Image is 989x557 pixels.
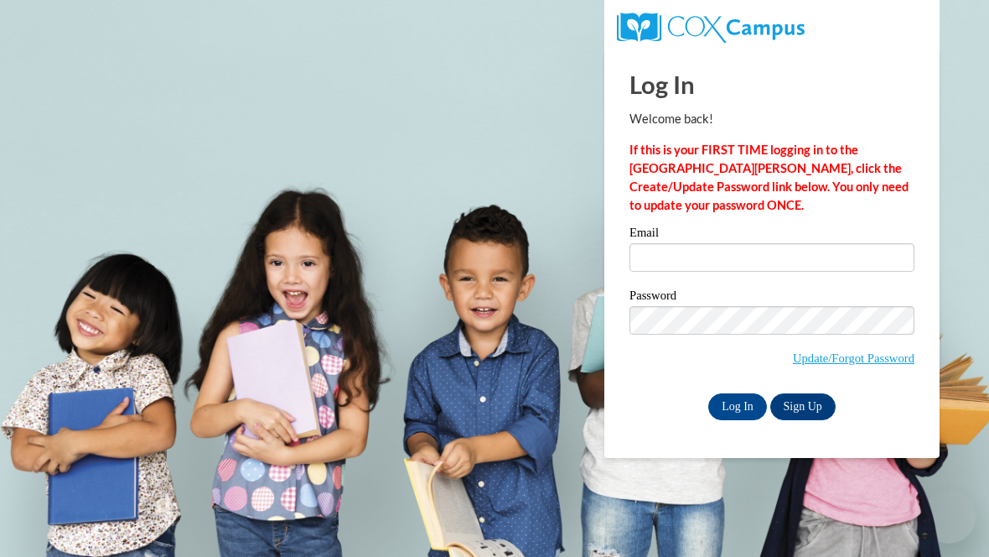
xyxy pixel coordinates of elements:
[922,490,976,544] iframe: Button to launch messaging window
[617,13,805,43] img: COX Campus
[793,351,914,365] a: Update/Forgot Password
[629,226,914,243] label: Email
[708,393,767,420] input: Log In
[629,289,914,306] label: Password
[629,110,914,128] p: Welcome back!
[770,393,836,420] a: Sign Up
[629,143,909,212] strong: If this is your FIRST TIME logging in to the [GEOGRAPHIC_DATA][PERSON_NAME], click the Create/Upd...
[629,67,914,102] h1: Log In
